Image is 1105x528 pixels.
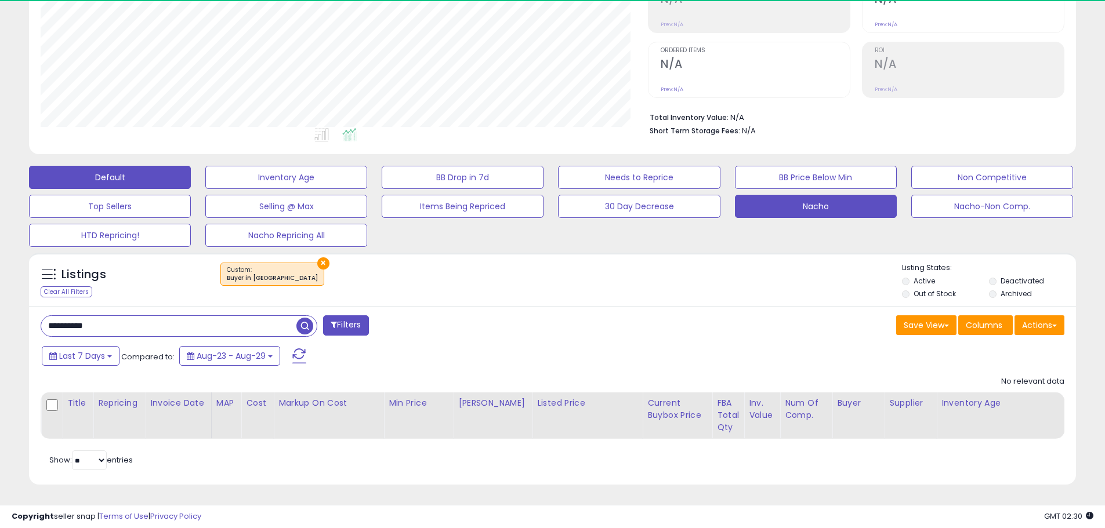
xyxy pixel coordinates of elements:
[650,110,1056,123] li: N/A
[59,350,105,362] span: Last 7 Days
[29,195,191,218] button: Top Sellers
[749,397,775,421] div: Inv. value
[742,125,756,136] span: N/A
[278,397,379,409] div: Markup on Cost
[389,397,448,409] div: Min Price
[650,112,729,122] b: Total Inventory Value:
[205,195,367,218] button: Selling @ Max
[661,21,683,28] small: Prev: N/A
[966,319,1002,331] span: Columns
[150,511,201,522] a: Privacy Policy
[29,224,191,247] button: HTD Repricing!
[911,166,1073,189] button: Non Competitive
[914,289,956,298] label: Out of Stock
[875,21,897,28] small: Prev: N/A
[49,454,133,465] span: Show: entries
[717,397,739,434] div: FBA Total Qty
[1001,276,1044,286] label: Deactivated
[537,397,637,409] div: Listed Price
[885,392,937,439] th: CSV column name: cust_attr_2_Supplier
[205,224,367,247] button: Nacho Repricing All
[42,346,119,366] button: Last 7 Days
[735,195,897,218] button: Nacho
[323,315,368,336] button: Filters
[216,397,236,409] div: MAP
[558,166,720,189] button: Needs to Reprice
[382,195,544,218] button: Items Being Repriced
[1015,315,1064,335] button: Actions
[1044,511,1093,522] span: 2025-09-6 02:30 GMT
[274,392,384,439] th: The percentage added to the cost of goods (COGS) that forms the calculator for Min & Max prices.
[1001,376,1064,387] div: No relevant data
[227,265,318,283] span: Custom:
[12,511,201,522] div: seller snap | |
[661,57,850,73] h2: N/A
[98,397,140,409] div: Repricing
[647,397,707,421] div: Current Buybox Price
[317,257,329,270] button: ×
[661,48,850,54] span: Ordered Items
[558,195,720,218] button: 30 Day Decrease
[875,57,1064,73] h2: N/A
[67,397,88,409] div: Title
[889,397,932,409] div: Supplier
[12,511,54,522] strong: Copyright
[227,274,318,282] div: Buyer in [GEOGRAPHIC_DATA]
[875,48,1064,54] span: ROI
[875,86,897,93] small: Prev: N/A
[911,195,1073,218] button: Nacho-Non Comp.
[902,263,1076,274] p: Listing States:
[1001,289,1032,298] label: Archived
[121,351,175,362] span: Compared to:
[941,397,1059,409] div: Inventory Age
[146,392,212,439] th: CSV column name: cust_attr_3_Invoice Date
[958,315,1013,335] button: Columns
[896,315,957,335] button: Save View
[61,267,106,283] h5: Listings
[205,166,367,189] button: Inventory Age
[150,397,206,409] div: Invoice Date
[99,511,148,522] a: Terms of Use
[832,392,885,439] th: CSV column name: cust_attr_1_Buyer
[197,350,266,362] span: Aug-23 - Aug-29
[785,397,827,421] div: Num of Comp.
[837,397,879,409] div: Buyer
[179,346,280,366] button: Aug-23 - Aug-29
[41,286,92,297] div: Clear All Filters
[661,86,683,93] small: Prev: N/A
[382,166,544,189] button: BB Drop in 7d
[246,397,269,409] div: Cost
[914,276,935,286] label: Active
[29,166,191,189] button: Default
[458,397,527,409] div: [PERSON_NAME]
[735,166,897,189] button: BB Price Below Min
[650,126,740,136] b: Short Term Storage Fees:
